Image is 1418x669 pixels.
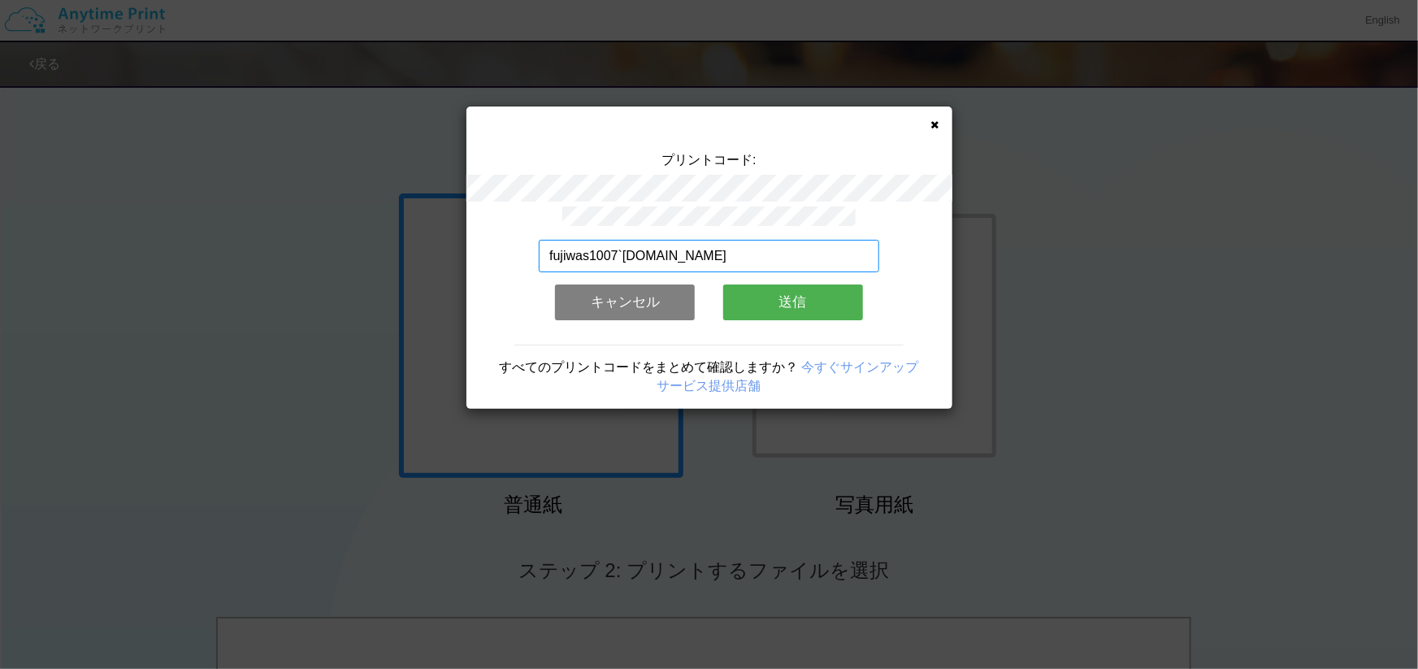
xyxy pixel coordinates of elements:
[661,153,756,167] span: プリントコード:
[555,285,695,320] button: キャンセル
[657,379,761,393] a: サービス提供店舗
[723,285,863,320] button: 送信
[802,360,919,374] a: 今すぐサインアップ
[499,360,798,374] span: すべてのプリントコードをまとめて確認しますか？
[539,240,879,272] input: メールアドレス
